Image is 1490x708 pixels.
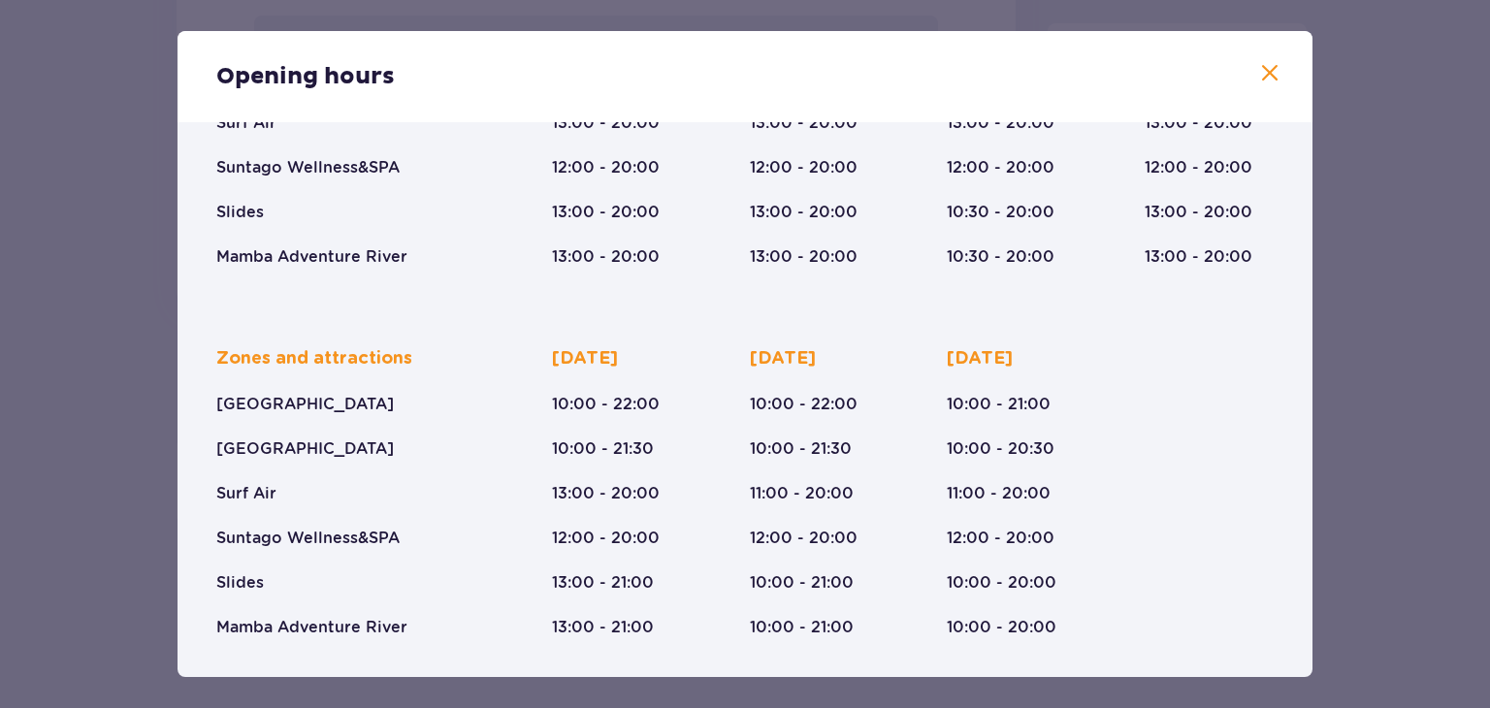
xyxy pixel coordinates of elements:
p: Slides [216,572,264,594]
p: 10:00 - 22:00 [750,394,858,415]
p: 13:00 - 20:00 [552,246,660,268]
p: 12:00 - 20:00 [750,157,858,178]
p: [DATE] [552,347,618,370]
p: Surf Air [216,113,276,134]
p: 13:00 - 20:00 [750,246,858,268]
p: 13:00 - 20:00 [552,483,660,504]
p: Opening hours [216,62,395,91]
p: 13:00 - 20:00 [750,202,858,223]
p: 13:00 - 20:00 [552,113,660,134]
p: 12:00 - 20:00 [947,157,1054,178]
p: 12:00 - 20:00 [1145,157,1252,178]
p: 13:00 - 20:00 [552,202,660,223]
p: 11:00 - 20:00 [947,483,1051,504]
p: 10:00 - 20:00 [947,572,1056,594]
p: 10:00 - 20:30 [947,438,1054,460]
p: 13:00 - 20:00 [1145,246,1252,268]
p: 10:00 - 21:00 [947,394,1051,415]
p: 12:00 - 20:00 [750,528,858,549]
p: 10:00 - 21:00 [750,617,854,638]
p: Slides [216,202,264,223]
p: Suntago Wellness&SPA [216,157,400,178]
p: 13:00 - 20:00 [947,113,1054,134]
p: 13:00 - 21:00 [552,572,654,594]
p: 10:00 - 20:00 [947,617,1056,638]
p: Mamba Adventure River [216,617,407,638]
p: 13:00 - 20:00 [1145,113,1252,134]
p: 10:00 - 22:00 [552,394,660,415]
p: 10:00 - 21:30 [552,438,654,460]
p: 11:00 - 20:00 [750,483,854,504]
p: 10:00 - 21:00 [750,572,854,594]
p: 10:30 - 20:00 [947,246,1054,268]
p: 13:00 - 20:00 [1145,202,1252,223]
p: 12:00 - 20:00 [947,528,1054,549]
p: [DATE] [947,347,1013,370]
p: Surf Air [216,483,276,504]
p: Suntago Wellness&SPA [216,528,400,549]
p: Zones and attractions [216,347,412,370]
p: [GEOGRAPHIC_DATA] [216,438,394,460]
p: 10:30 - 20:00 [947,202,1054,223]
p: 12:00 - 20:00 [552,528,660,549]
p: 13:00 - 21:00 [552,617,654,638]
p: Mamba Adventure River [216,246,407,268]
p: [GEOGRAPHIC_DATA] [216,394,394,415]
p: 12:00 - 20:00 [552,157,660,178]
p: 10:00 - 21:30 [750,438,852,460]
p: [DATE] [750,347,816,370]
p: 13:00 - 20:00 [750,113,858,134]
